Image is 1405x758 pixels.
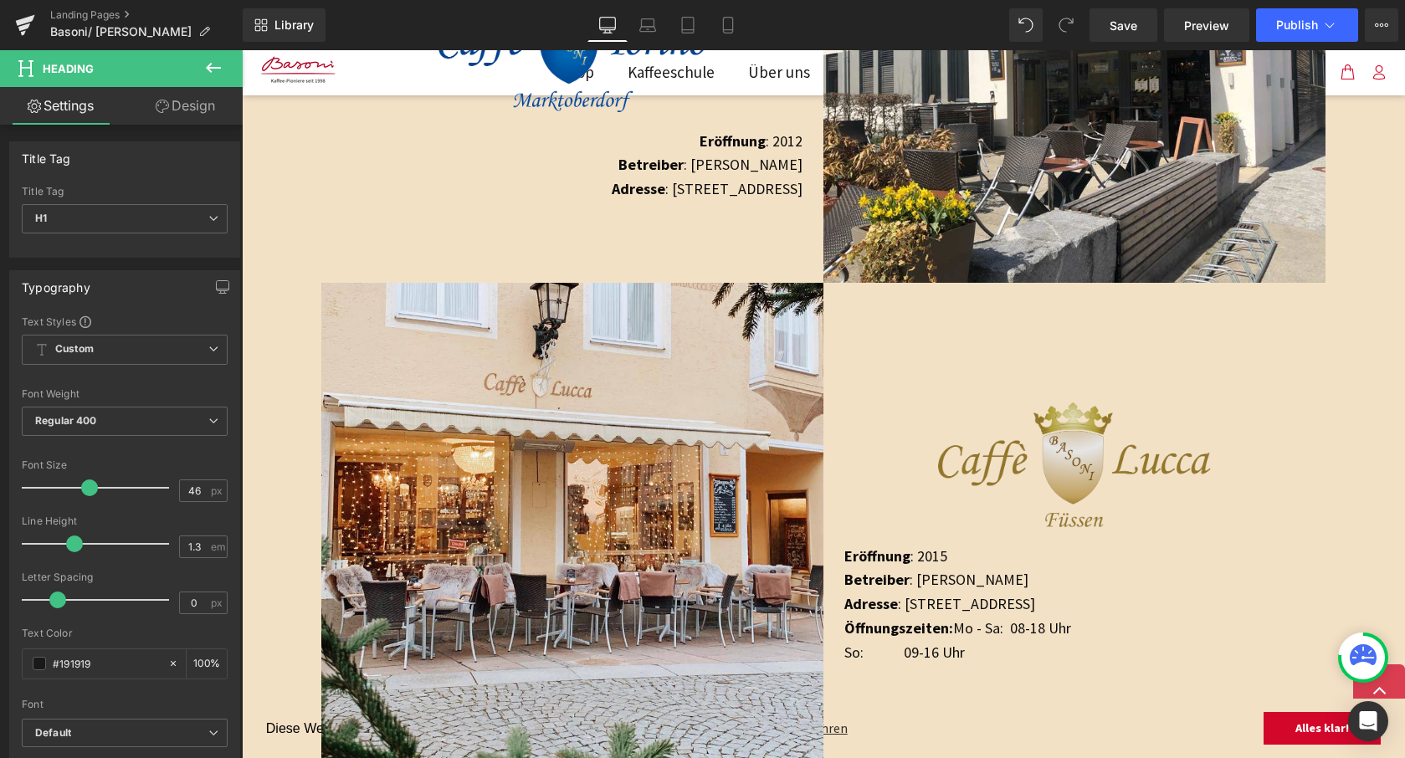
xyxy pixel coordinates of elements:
[1009,8,1043,42] button: Undo
[628,8,668,42] a: Laptop
[603,494,1084,543] p: : 2015
[211,541,225,552] span: em
[211,485,225,496] span: px
[22,142,71,166] div: Title Tag
[22,315,228,328] div: Text Styles
[22,515,228,527] div: Line Height
[668,8,708,42] a: Tablet
[370,129,423,148] strong: Adresse
[43,62,94,75] span: Heading
[22,627,228,639] div: Text Color
[22,699,228,710] div: Font
[1276,18,1318,32] span: Publish
[603,496,669,515] strong: Eröffnung
[243,8,326,42] a: New Library
[587,8,628,42] a: Desktop
[1110,17,1137,34] span: Save
[442,105,561,124] span: : [PERSON_NAME]
[458,81,524,100] strong: Eröffnung
[274,18,314,33] span: Library
[603,568,829,587] span: Mo - Sa: 08-18 Uhr
[55,342,94,356] b: Custom
[22,459,228,471] div: Font Size
[22,186,228,197] div: Title Tag
[100,79,561,128] p: : 2012
[708,8,748,42] a: Mobile
[35,212,47,224] b: H1
[1348,701,1388,741] div: Open Intercom Messenger
[22,571,228,583] div: Letter Spacing
[603,568,711,587] strong: Öffnungszeiten:
[603,592,723,612] span: So: 09-16 Uhr
[53,654,160,673] input: Color
[377,105,442,124] strong: Betreiber
[1365,8,1398,42] button: More
[1164,8,1249,42] a: Preview
[668,520,787,539] span: : [PERSON_NAME]
[35,414,97,427] b: Regular 400
[50,25,192,38] span: Basoni/ [PERSON_NAME]
[603,544,656,563] strong: Adresse
[187,649,227,679] div: %
[1184,17,1229,34] span: Preview
[125,87,246,125] a: Design
[1256,8,1358,42] button: Publish
[1049,8,1083,42] button: Redo
[423,129,561,148] span: : [STREET_ADDRESS]
[656,544,793,563] span: : [STREET_ADDRESS]
[22,271,90,294] div: Typography
[50,8,243,22] a: Landing Pages
[35,726,71,740] i: Default
[211,597,225,608] span: px
[22,388,228,400] div: Font Weight
[603,520,668,539] strong: Betreiber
